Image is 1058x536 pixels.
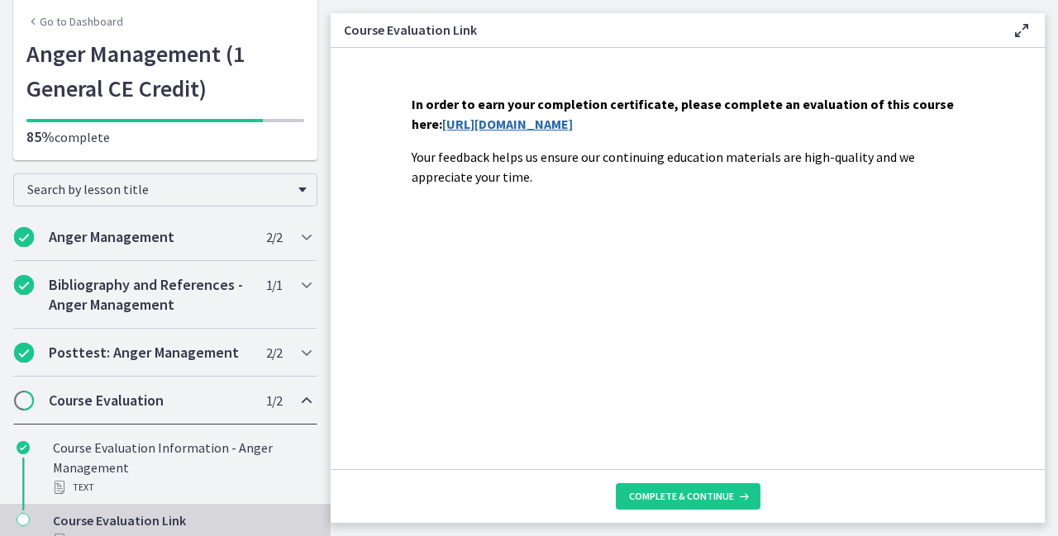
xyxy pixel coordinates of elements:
[53,477,311,497] div: Text
[49,343,250,363] h2: Posttest: Anger Management
[13,173,317,206] div: Search by lesson title
[49,275,250,315] h2: Bibliography and References - Anger Management
[26,36,304,106] h1: Anger Management (1 General CE Credit)
[53,438,311,497] div: Course Evaluation Information - Anger Management
[629,490,734,503] span: Complete & continue
[266,275,282,295] span: 1 / 1
[26,127,304,147] p: complete
[266,343,282,363] span: 2 / 2
[412,96,954,132] span: In order to earn your completion certificate, please complete an evaluation of this course here:
[14,275,34,295] i: Completed
[49,391,250,410] h2: Course Evaluation
[266,391,282,410] span: 1 / 2
[26,127,55,146] span: 85%
[14,343,34,363] i: Completed
[14,227,34,247] i: Completed
[17,441,30,454] i: Completed
[49,227,250,247] h2: Anger Management
[442,116,573,132] a: [URL][DOMAIN_NAME]
[616,483,760,510] button: Complete & continue
[412,149,915,185] span: Your feedback helps us ensure our continuing education materials are high-quality and we apprecia...
[27,181,290,197] span: Search by lesson title
[266,227,282,247] span: 2 / 2
[344,20,985,40] h3: Course Evaluation Link
[26,13,123,30] a: Go to Dashboard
